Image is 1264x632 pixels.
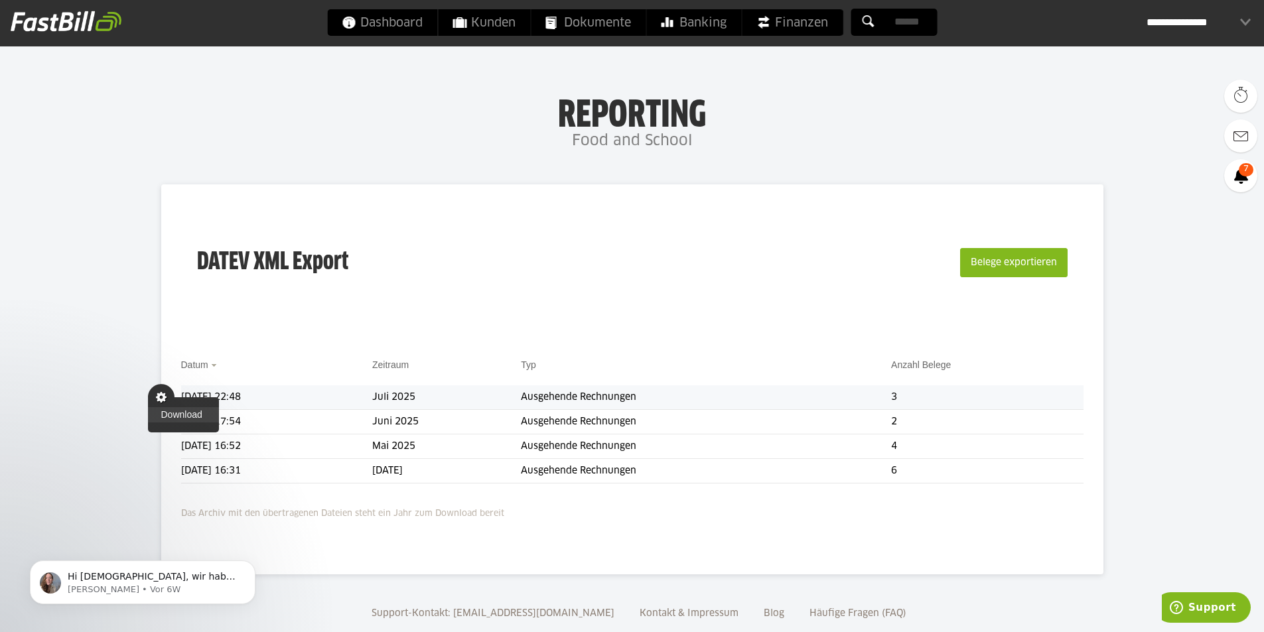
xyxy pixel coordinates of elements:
td: 2 [891,410,1083,434]
a: Datum [181,359,208,370]
td: Juli 2025 [372,385,521,410]
a: Kunden [438,9,530,36]
a: Zeitraum [372,359,409,370]
td: 3 [891,385,1083,410]
h3: DATEV XML Export [197,220,348,305]
h1: Reporting [133,94,1131,128]
span: 7 [1239,163,1253,176]
td: Ausgehende Rechnungen [521,434,891,459]
iframe: Intercom notifications Nachricht [10,533,275,625]
button: Belege exportieren [960,248,1068,277]
a: Dokumente [531,9,646,36]
a: Banking [646,9,741,36]
span: Dokumente [545,9,631,36]
span: Kunden [453,9,516,36]
td: 6 [891,459,1083,483]
a: Typ [521,359,536,370]
td: Mai 2025 [372,434,521,459]
td: Ausgehende Rechnungen [521,385,891,410]
td: 4 [891,434,1083,459]
a: Finanzen [742,9,843,36]
a: Dashboard [327,9,437,36]
td: [DATE] 16:52 [181,434,372,459]
a: Häufige Fragen (FAQ) [805,609,911,618]
a: 7 [1224,159,1257,192]
a: Blog [759,609,789,618]
td: Ausgehende Rechnungen [521,459,891,483]
td: [DATE] 22:48 [181,385,372,410]
span: Banking [661,9,727,36]
td: Ausgehende Rechnungen [521,410,891,434]
span: Finanzen [756,9,828,36]
img: fastbill_logo_white.png [11,11,121,32]
a: Support-Kontakt: [EMAIL_ADDRESS][DOMAIN_NAME] [367,609,619,618]
td: [DATE] 16:31 [181,459,372,483]
a: Kontakt & Impressum [635,609,743,618]
a: Download [148,407,219,422]
p: Das Archiv mit den übertragenen Dateien steht ein Jahr zum Download bereit [181,500,1084,521]
td: [DATE] 17:54 [181,410,372,434]
span: Dashboard [342,9,423,36]
a: Anzahl Belege [891,359,951,370]
img: sort_desc.gif [211,364,220,367]
iframe: Öffnet ein Widget, in dem Sie weitere Informationen finden [1162,592,1251,625]
td: [DATE] [372,459,521,483]
td: Juni 2025 [372,410,521,434]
